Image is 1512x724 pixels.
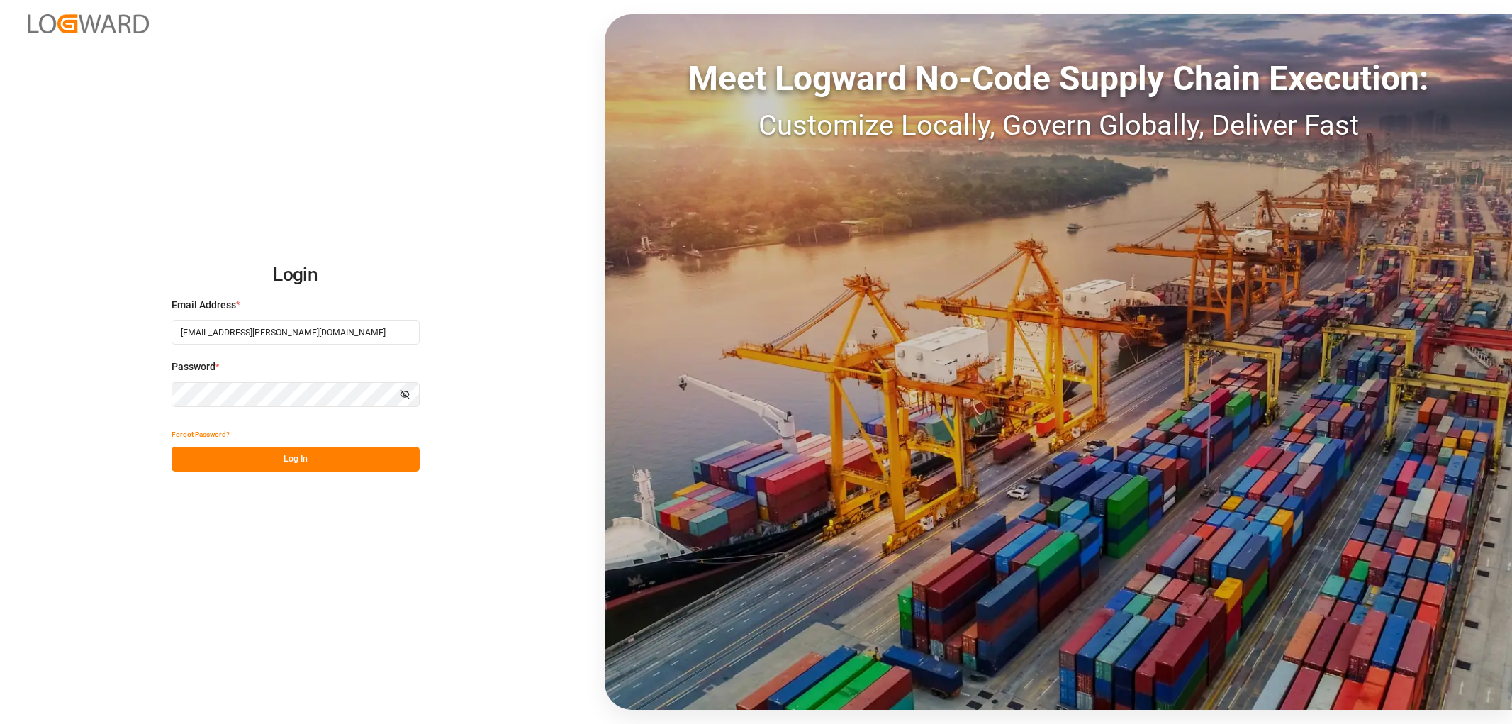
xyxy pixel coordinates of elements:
[172,252,420,298] h2: Login
[172,360,215,374] span: Password
[605,53,1512,104] div: Meet Logward No-Code Supply Chain Execution:
[172,422,230,447] button: Forgot Password?
[28,14,149,33] img: Logward_new_orange.png
[605,104,1512,147] div: Customize Locally, Govern Globally, Deliver Fast
[172,447,420,472] button: Log In
[172,298,236,313] span: Email Address
[172,320,420,345] input: Enter your email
